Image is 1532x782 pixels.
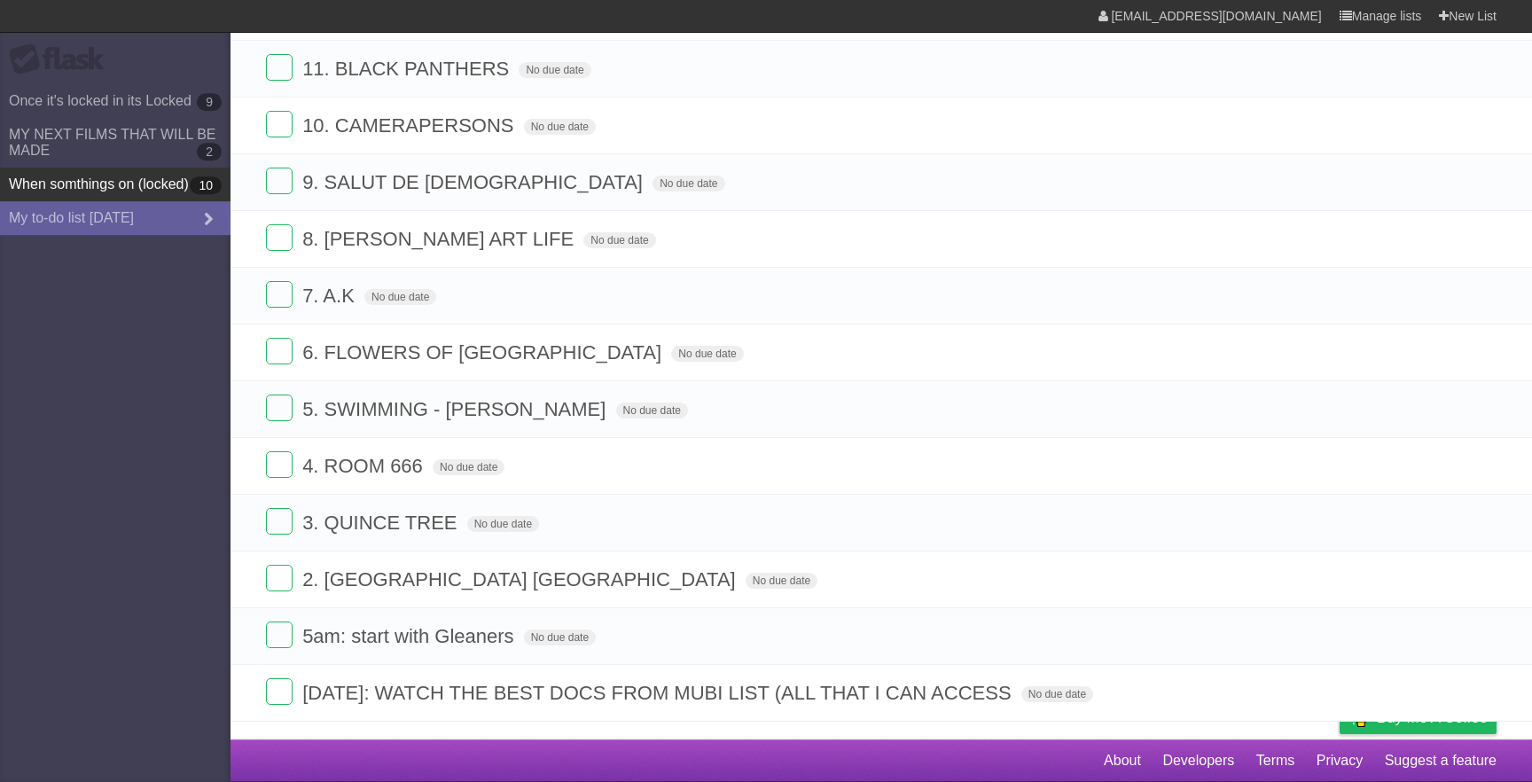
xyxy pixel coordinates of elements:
span: No due date [671,346,743,362]
a: Suggest a feature [1385,744,1497,778]
div: Flask [9,43,115,75]
label: Done [266,451,293,478]
span: No due date [1021,686,1093,702]
span: 4. ROOM 666 [302,455,427,477]
span: No due date [746,573,817,589]
span: No due date [653,176,724,192]
span: [DATE]: WATCH THE BEST DOCS FROM MUBI LIST (ALL THAT I CAN ACCESS [302,682,1015,704]
b: 2 [197,143,222,160]
label: Done [266,678,293,705]
label: Done [266,281,293,308]
span: No due date [524,119,596,135]
span: No due date [519,62,590,78]
span: 6. FLOWERS OF [GEOGRAPHIC_DATA] [302,341,666,364]
label: Done [266,338,293,364]
b: 10 [190,176,222,194]
span: No due date [583,232,655,248]
label: Done [266,54,293,81]
span: Buy me a coffee [1377,702,1488,733]
label: Done [266,168,293,194]
span: 10. CAMERAPERSONS [302,114,518,137]
span: 11. BLACK PANTHERS [302,58,513,80]
span: No due date [364,289,436,305]
span: 2. [GEOGRAPHIC_DATA] [GEOGRAPHIC_DATA] [302,568,740,590]
span: 8. [PERSON_NAME] ART LIFE [302,228,578,250]
label: Done [266,565,293,591]
span: 5am: start with Gleaners [302,625,518,647]
span: No due date [524,630,596,645]
span: 3. QUINCE TREE [302,512,461,534]
a: Developers [1162,744,1234,778]
label: Done [266,111,293,137]
label: Done [266,508,293,535]
label: Done [266,622,293,648]
span: No due date [467,516,539,532]
span: 5. SWIMMING - [PERSON_NAME] [302,398,610,420]
span: 7. A.K [302,285,359,307]
a: About [1104,744,1141,778]
a: Terms [1256,744,1295,778]
b: 9 [197,93,222,111]
label: Done [266,395,293,421]
span: 9. SALUT DE [DEMOGRAPHIC_DATA] [302,171,647,193]
span: No due date [433,459,504,475]
a: Privacy [1317,744,1363,778]
span: No due date [616,403,688,418]
label: Done [266,224,293,251]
